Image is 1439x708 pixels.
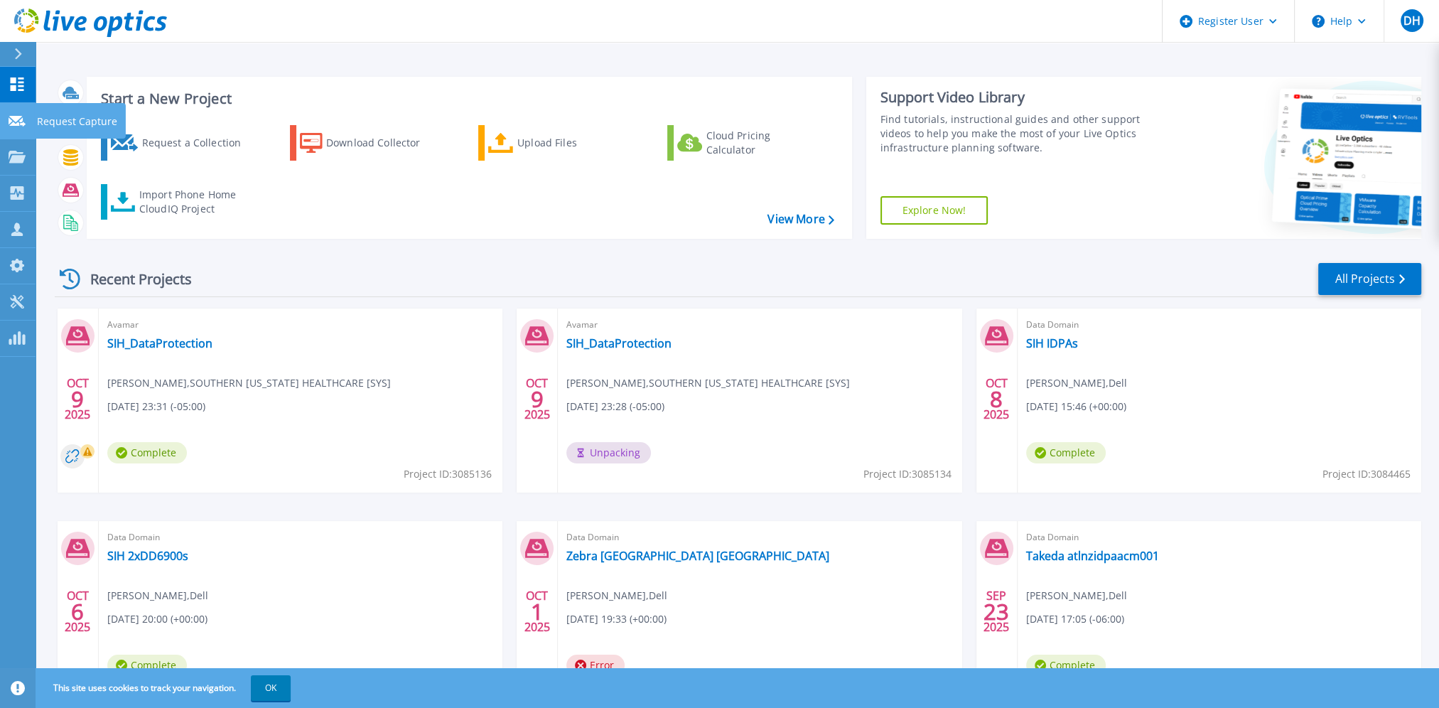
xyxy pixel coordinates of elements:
a: View More [767,213,834,226]
div: OCT 2025 [64,586,91,638]
span: Data Domain [1026,530,1413,545]
a: Upload Files [478,125,637,161]
a: All Projects [1318,263,1421,295]
div: OCT 2025 [524,373,551,425]
div: Cloud Pricing Calculator [706,129,819,157]
span: Data Domain [1026,317,1413,333]
a: Cloud Pricing Calculator [667,125,826,161]
span: 1 [531,606,544,618]
span: 9 [531,393,544,405]
a: SIH_DataProtection [566,336,672,350]
div: Recent Projects [55,262,211,296]
a: Zebra [GEOGRAPHIC_DATA] [GEOGRAPHIC_DATA] [566,549,829,563]
span: Complete [1026,655,1106,676]
span: [DATE] 20:00 (+00:00) [107,611,208,627]
a: Takeda atlnzidpaacm001 [1026,549,1159,563]
span: [DATE] 23:28 (-05:00) [566,399,664,414]
div: SEP 2025 [983,586,1010,638]
span: Unpacking [566,442,651,463]
span: Error [566,655,625,676]
span: DH [1403,15,1420,26]
div: Upload Files [517,129,631,157]
p: Request Capture [37,103,117,140]
span: Avamar [566,317,953,333]
span: [DATE] 15:46 (+00:00) [1026,399,1126,414]
div: Import Phone Home CloudIQ Project [139,188,250,216]
span: Complete [1026,442,1106,463]
span: Project ID: 3085136 [404,466,492,482]
span: [PERSON_NAME] , Dell [1026,588,1127,604]
span: [DATE] 23:31 (-05:00) [107,399,205,414]
span: Complete [107,442,187,463]
a: Explore Now! [880,196,988,225]
span: [PERSON_NAME] , Dell [1026,375,1127,391]
span: [PERSON_NAME] , Dell [107,588,208,604]
a: SIH 2xDD6900s [107,549,188,563]
span: [PERSON_NAME] , SOUTHERN [US_STATE] HEALTHCARE [SYS] [566,375,850,391]
div: Support Video Library [880,88,1164,107]
span: 23 [983,606,1009,618]
div: Download Collector [326,129,440,157]
a: SIH_DataProtection [107,336,212,350]
span: Project ID: 3084465 [1322,466,1411,482]
span: [PERSON_NAME] , Dell [566,588,667,604]
span: 6 [71,606,84,618]
div: OCT 2025 [983,373,1010,425]
div: Request a Collection [141,129,255,157]
span: Data Domain [566,530,953,545]
span: Project ID: 3085134 [863,466,952,482]
span: 8 [990,393,1003,405]
span: [DATE] 19:33 (+00:00) [566,611,667,627]
span: 9 [71,393,84,405]
a: Download Collector [290,125,448,161]
span: Data Domain [107,530,494,545]
span: [PERSON_NAME] , SOUTHERN [US_STATE] HEALTHCARE [SYS] [107,375,391,391]
h3: Start a New Project [101,91,834,107]
span: [DATE] 17:05 (-06:00) [1026,611,1124,627]
span: Avamar [107,317,494,333]
span: Complete [107,655,187,676]
div: Find tutorials, instructional guides and other support videos to help you make the most of your L... [880,112,1164,155]
span: This site uses cookies to track your navigation. [39,675,291,701]
button: OK [251,675,291,701]
a: Request a Collection [101,125,259,161]
a: SIH IDPAs [1026,336,1078,350]
div: OCT 2025 [524,586,551,638]
div: OCT 2025 [64,373,91,425]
